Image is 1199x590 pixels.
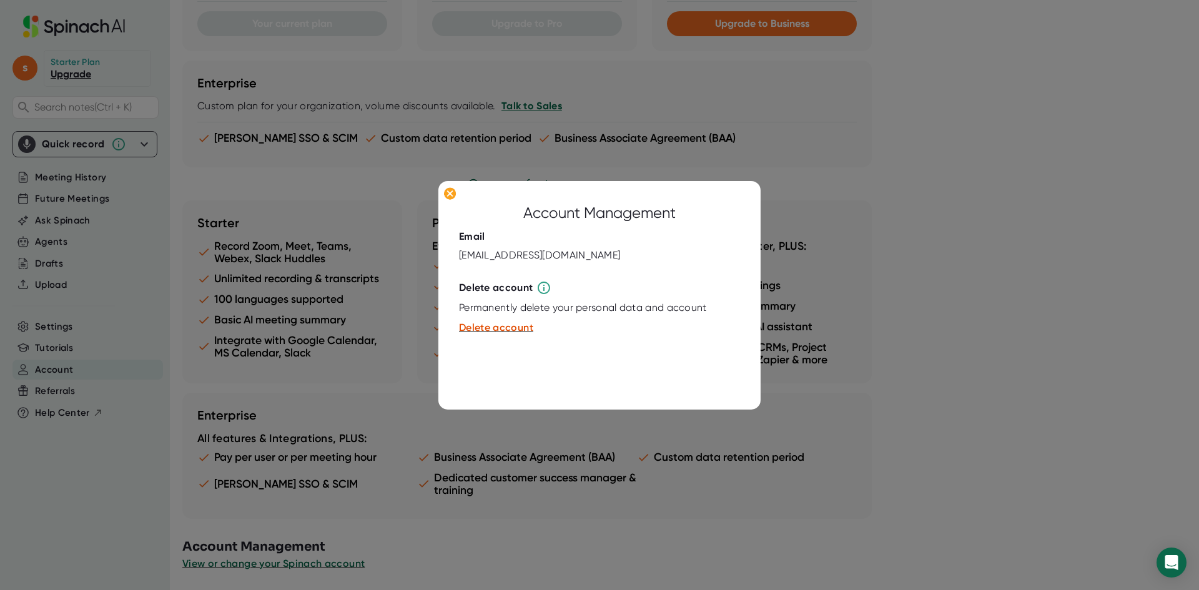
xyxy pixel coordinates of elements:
[459,249,620,262] div: [EMAIL_ADDRESS][DOMAIN_NAME]
[523,202,676,224] div: Account Management
[1157,548,1187,578] div: Open Intercom Messenger
[459,230,485,243] div: Email
[459,320,533,335] button: Delete account
[459,302,707,314] div: Permanently delete your personal data and account
[459,282,533,294] div: Delete account
[459,322,533,333] span: Delete account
